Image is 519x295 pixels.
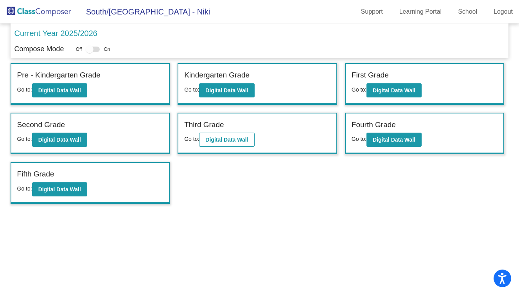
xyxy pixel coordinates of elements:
[373,87,415,94] b: Digital Data Wall
[32,182,87,196] button: Digital Data Wall
[17,136,32,142] span: Go to:
[373,137,415,143] b: Digital Data Wall
[199,83,254,97] button: Digital Data Wall
[38,186,81,192] b: Digital Data Wall
[14,44,64,54] p: Compose Mode
[352,136,366,142] span: Go to:
[17,185,32,192] span: Go to:
[104,46,110,53] span: On
[38,87,81,94] b: Digital Data Wall
[352,119,396,131] label: Fourth Grade
[17,86,32,93] span: Go to:
[366,83,422,97] button: Digital Data Wall
[32,83,87,97] button: Digital Data Wall
[32,133,87,147] button: Digital Data Wall
[184,136,199,142] span: Go to:
[78,5,210,18] span: South/[GEOGRAPHIC_DATA] - Niki
[393,5,448,18] a: Learning Portal
[352,86,366,93] span: Go to:
[205,137,248,143] b: Digital Data Wall
[17,70,101,81] label: Pre - Kindergarten Grade
[452,5,483,18] a: School
[184,86,199,93] span: Go to:
[487,5,519,18] a: Logout
[14,27,97,39] p: Current Year 2025/2026
[352,70,389,81] label: First Grade
[355,5,389,18] a: Support
[184,119,224,131] label: Third Grade
[205,87,248,94] b: Digital Data Wall
[184,70,250,81] label: Kindergarten Grade
[366,133,422,147] button: Digital Data Wall
[17,119,65,131] label: Second Grade
[199,133,254,147] button: Digital Data Wall
[17,169,54,180] label: Fifth Grade
[38,137,81,143] b: Digital Data Wall
[76,46,82,53] span: Off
